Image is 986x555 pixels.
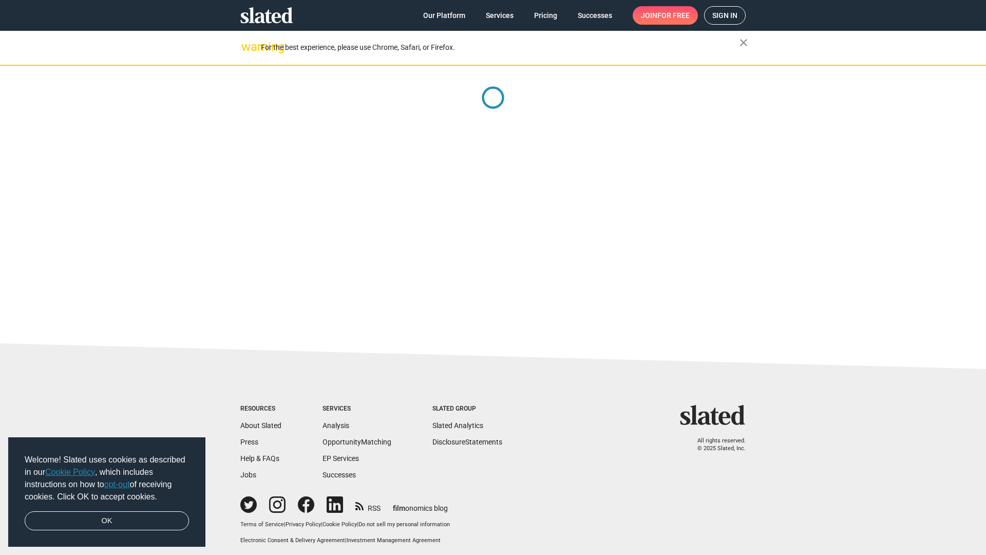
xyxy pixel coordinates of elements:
[25,454,189,503] span: Welcome! Slated uses cookies as described in our , which includes instructions on how to of recei...
[526,6,565,25] a: Pricing
[261,41,739,54] div: For the best experience, please use Chrome, Safari, or Firefox.
[704,6,746,25] a: Sign in
[355,497,381,513] a: RSS
[323,421,349,430] a: Analysis
[358,521,450,529] button: Do not sell my personal information
[578,6,612,25] span: Successes
[432,421,483,430] a: Slated Analytics
[534,6,557,25] span: Pricing
[347,537,441,544] a: Investment Management Agreement
[737,36,750,49] mat-icon: close
[8,437,205,547] div: cookieconsent
[323,521,357,528] a: Cookie Policy
[240,421,281,430] a: About Slated
[393,504,405,512] span: film
[432,405,502,413] div: Slated Group
[25,511,189,531] a: dismiss cookie message
[240,521,284,528] a: Terms of Service
[323,405,391,413] div: Services
[393,495,448,513] a: filmonomics blog
[323,454,359,462] a: EP Services
[240,438,258,446] a: Press
[321,521,323,528] span: |
[45,468,95,476] a: Cookie Policy
[323,438,391,446] a: OpportunityMatching
[241,41,254,53] mat-icon: warning
[633,6,698,25] a: Joinfor free
[657,6,690,25] span: for free
[286,521,321,528] a: Privacy Policy
[687,437,746,452] p: All rights reserved. © 2025 Slated, Inc.
[240,454,279,462] a: Help & FAQs
[432,438,502,446] a: DisclosureStatements
[570,6,620,25] a: Successes
[478,6,522,25] a: Services
[357,521,358,528] span: |
[345,537,347,544] span: |
[240,471,256,479] a: Jobs
[323,471,356,479] a: Successes
[712,7,737,24] span: Sign in
[486,6,514,25] span: Services
[240,405,281,413] div: Resources
[104,480,130,489] a: opt-out
[240,537,345,544] a: Electronic Consent & Delivery Agreement
[284,521,286,528] span: |
[423,6,465,25] span: Our Platform
[415,6,473,25] a: Our Platform
[641,6,690,25] span: Join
